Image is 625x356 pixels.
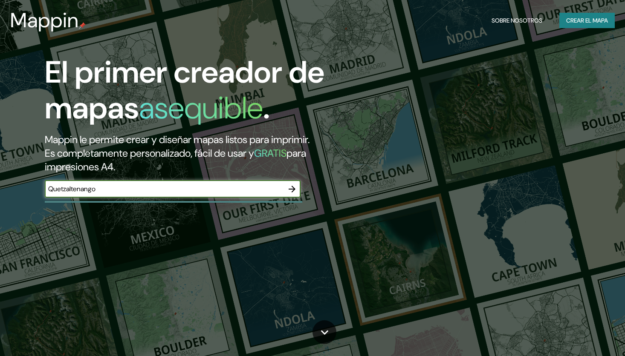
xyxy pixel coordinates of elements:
button: Crear el mapa [559,13,615,29]
h2: Mappin le permite crear y diseñar mapas listos para imprimir. Es completamente personalizado, fác... [45,133,357,174]
img: mappin-pin [79,22,86,29]
font: Crear el mapa [566,15,608,26]
h5: GRATIS [254,146,286,160]
h3: Mappin [10,9,79,32]
h1: asequible [139,88,263,128]
h1: El primer creador de mapas . [45,55,357,133]
input: Elige tu lugar favorito [45,184,284,194]
font: Sobre nosotros [492,15,542,26]
button: Sobre nosotros [488,13,546,29]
